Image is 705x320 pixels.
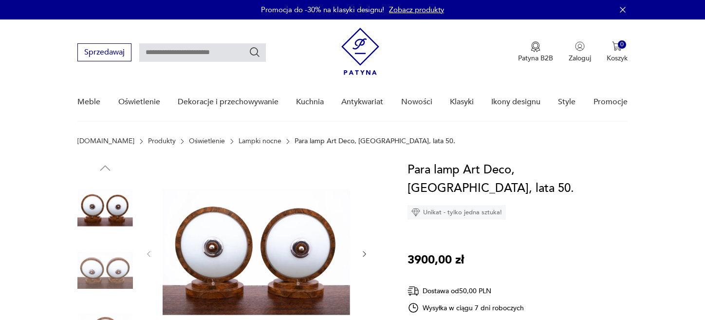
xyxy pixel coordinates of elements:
button: 0Koszyk [607,41,628,63]
a: Promocje [594,83,628,121]
img: Ikonka użytkownika [575,41,585,51]
a: Style [558,83,575,121]
img: Patyna - sklep z meblami i dekoracjami vintage [341,28,379,75]
button: Sprzedawaj [77,43,131,61]
img: Zdjęcie produktu Para lamp Art Deco, Polska, lata 50. [77,243,133,298]
a: [DOMAIN_NAME] [77,137,134,145]
a: Lampki nocne [239,137,281,145]
p: Patyna B2B [518,54,553,63]
img: Zdjęcie produktu Para lamp Art Deco, Polska, lata 50. [77,180,133,236]
a: Oświetlenie [189,137,225,145]
button: Zaloguj [569,41,591,63]
a: Produkty [148,137,176,145]
p: Promocja do -30% na klasyki designu! [261,5,384,15]
a: Oświetlenie [118,83,160,121]
p: Para lamp Art Deco, [GEOGRAPHIC_DATA], lata 50. [295,137,455,145]
a: Ikona medaluPatyna B2B [518,41,553,63]
button: Patyna B2B [518,41,553,63]
img: Ikona dostawy [408,285,419,297]
img: Ikona diamentu [411,208,420,217]
p: Zaloguj [569,54,591,63]
p: Koszyk [607,54,628,63]
a: Klasyki [450,83,474,121]
a: Dekoracje i przechowywanie [178,83,278,121]
div: Unikat - tylko jedna sztuka! [408,205,506,220]
a: Sprzedawaj [77,50,131,56]
a: Zobacz produkty [389,5,444,15]
button: Szukaj [249,46,260,58]
a: Ikony designu [491,83,540,121]
a: Antykwariat [341,83,383,121]
img: Ikona koszyka [612,41,622,51]
div: Wysyłka w ciągu 7 dni roboczych [408,302,524,314]
p: 3900,00 zł [408,251,464,269]
a: Meble [77,83,100,121]
img: Ikona medalu [531,41,540,52]
div: 0 [618,40,626,49]
a: Nowości [401,83,432,121]
div: Dostawa od 50,00 PLN [408,285,524,297]
h1: Para lamp Art Deco, [GEOGRAPHIC_DATA], lata 50. [408,161,628,198]
a: Kuchnia [296,83,324,121]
